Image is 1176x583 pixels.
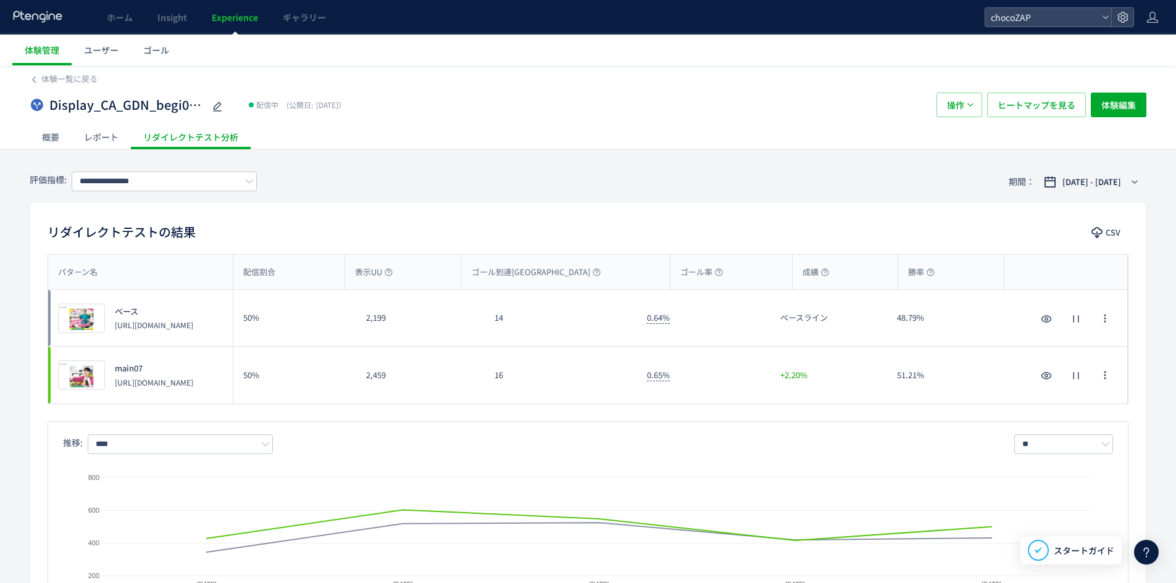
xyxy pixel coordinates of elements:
div: 概要 [30,125,72,149]
div: 14 [485,290,637,346]
div: 50% [233,290,356,346]
div: 2,459 [356,347,485,403]
div: 16 [485,347,637,403]
span: [DATE] - [DATE] [1062,176,1121,188]
p: https://lp.chocozap.jp/main-07/ [115,377,193,387]
span: 成績 [803,267,829,278]
span: 0.65% [647,369,670,381]
button: 操作 [936,93,982,117]
span: 配信割合 [243,267,275,278]
text: 800 [88,474,99,481]
span: +2.20% [780,370,807,381]
span: 操作 [947,93,964,117]
button: 体験編集 [1091,93,1146,117]
span: 体験編集 [1101,93,1136,117]
span: ベースライン [780,312,828,324]
span: Insight [157,11,187,23]
span: 評価指標: [30,173,67,186]
h2: リダイレクトテストの結果 [48,222,196,242]
span: 推移: [63,436,83,449]
div: リダイレクトテスト分析 [131,125,251,149]
span: 勝率 [908,267,935,278]
span: chocoZAP [987,8,1097,27]
div: 2,199 [356,290,485,346]
span: 体験一覧に戻る [41,73,98,85]
span: ホーム [107,11,133,23]
span: 配信中 [256,99,278,111]
span: ゴール [143,44,169,56]
div: 48.79% [887,290,1004,346]
span: 期間： [1009,172,1035,192]
span: Experience [212,11,258,23]
span: main07 [115,363,143,374]
span: [DATE]） [283,99,346,110]
span: Display_CA_GDN_begi01VSmain07 [49,96,204,114]
span: 体験管理 [25,44,59,56]
span: 0.64% [647,312,670,324]
text: 400 [88,539,99,547]
span: スタートガイド [1054,544,1114,557]
span: (公開日: [286,99,313,110]
span: ヒートマップを見る [998,93,1075,117]
img: 84b71fb27fa0088509e3e394e39fb6b61755851056063.jpeg [59,361,104,389]
span: ベース [115,306,138,318]
button: CSV [1085,223,1128,242]
p: https://lp.chocozap.jp/beginneradmn-01/ [115,320,193,330]
button: ヒートマップを見る [987,93,1086,117]
text: 200 [88,572,99,579]
span: ギャラリー [283,11,326,23]
img: 94690efdb7f001d177019baad5bf25841755851056082.jpeg [59,304,104,333]
text: 600 [88,507,99,514]
span: パターン名 [58,267,98,278]
button: [DATE] - [DATE] [1036,172,1146,192]
div: レポート [72,125,131,149]
span: ゴール到達[GEOGRAPHIC_DATA] [472,267,601,278]
span: ゴール率 [680,267,723,278]
span: CSV [1106,223,1120,242]
div: 51.21% [887,347,1004,403]
span: 表示UU [355,267,393,278]
span: ユーザー [84,44,119,56]
div: 50% [233,347,356,403]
